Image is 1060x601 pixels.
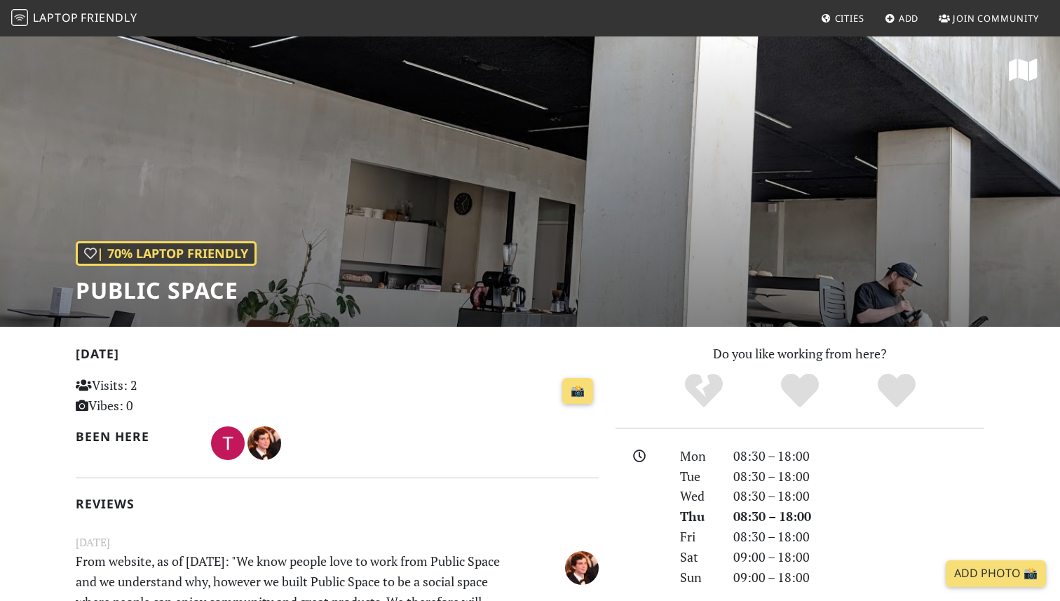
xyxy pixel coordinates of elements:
a: LaptopFriendly LaptopFriendly [11,6,137,31]
a: Cities [815,6,870,31]
p: Do you like working from here? [616,344,984,364]
span: Add [899,12,919,25]
div: 08:30 – 18:00 [725,506,993,527]
div: 09:00 – 18:00 [725,567,993,588]
p: Visits: 2 Vibes: 0 [76,375,239,416]
div: Yes [752,372,848,410]
h2: [DATE] [76,346,599,367]
div: Tue [672,466,725,487]
span: Laptop [33,10,79,25]
h1: Public Space [76,277,257,304]
span: Alec Scicchitano [247,433,281,450]
small: [DATE] [67,534,607,551]
div: 08:30 – 18:00 [725,466,993,487]
img: LaptopFriendly [11,9,28,26]
a: 📸 [562,378,593,405]
div: Definitely! [848,372,945,410]
div: 09:00 – 18:00 [725,547,993,567]
div: Sun [672,567,725,588]
div: Thu [672,506,725,527]
div: 08:30 – 18:00 [725,486,993,506]
h2: Been here [76,429,194,444]
span: Cities [835,12,864,25]
span: Join Community [953,12,1039,25]
img: 3144-alec.jpg [565,551,599,585]
div: Mon [672,446,725,466]
div: Fri [672,527,725,547]
span: Friendly [81,10,137,25]
span: Alec Scicchitano [565,558,599,574]
div: 08:30 – 18:00 [725,446,993,466]
div: No [655,372,752,410]
span: Tzannetos Philippakos [211,433,247,450]
a: Add Photo 📸 [946,560,1046,587]
div: 08:30 – 18:00 [725,527,993,547]
a: Add [879,6,925,31]
div: Wed [672,486,725,506]
div: | 70% Laptop Friendly [76,241,257,266]
a: Join Community [933,6,1045,31]
img: 4011-tzannetos.jpg [211,426,245,460]
h2: Reviews [76,497,599,511]
img: 3144-alec.jpg [247,426,281,460]
div: Sat [672,547,725,567]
